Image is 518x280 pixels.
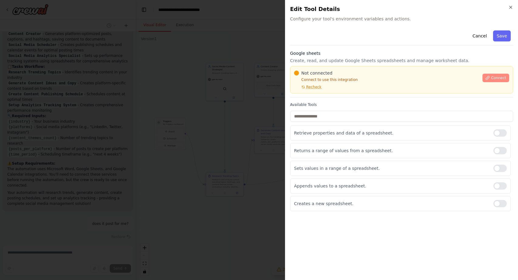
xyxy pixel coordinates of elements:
[294,148,489,154] p: Returns a range of values from a spreadsheet.
[294,85,321,89] button: Recheck
[294,165,489,171] p: Sets values in a range of a spreadsheet.
[294,183,489,189] p: Appends values to a spreadsheet.
[482,74,509,82] button: Connect
[491,75,506,80] span: Connect
[469,30,490,41] button: Cancel
[290,102,513,107] label: Available Tools
[290,5,513,13] h2: Edit Tool Details
[294,130,489,136] p: Retrieve properties and data of a spreadsheet.
[294,201,489,207] p: Creates a new spreadsheet.
[290,50,513,56] h3: Google sheets
[290,16,513,22] span: Configure your tool's environment variables and actions.
[290,58,513,64] p: Create, read, and update Google Sheets spreadsheets and manage worksheet data.
[301,70,332,76] span: Not connected
[294,77,479,82] p: Connect to use this integration
[493,30,511,41] button: Save
[306,85,321,89] span: Recheck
